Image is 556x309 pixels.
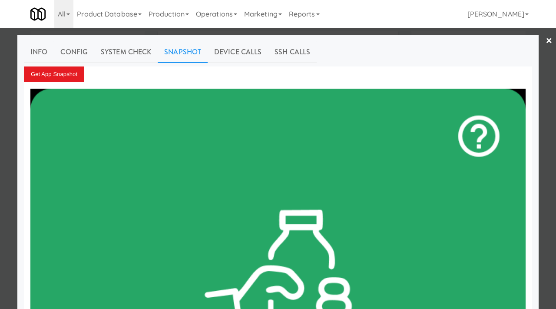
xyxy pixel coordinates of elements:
[54,41,94,63] a: Config
[158,41,208,63] a: Snapshot
[546,28,553,55] a: ×
[268,41,317,63] a: SSH Calls
[30,7,46,22] img: Micromart
[24,66,84,82] button: Get App Snapshot
[208,41,268,63] a: Device Calls
[94,41,158,63] a: System Check
[24,41,54,63] a: Info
